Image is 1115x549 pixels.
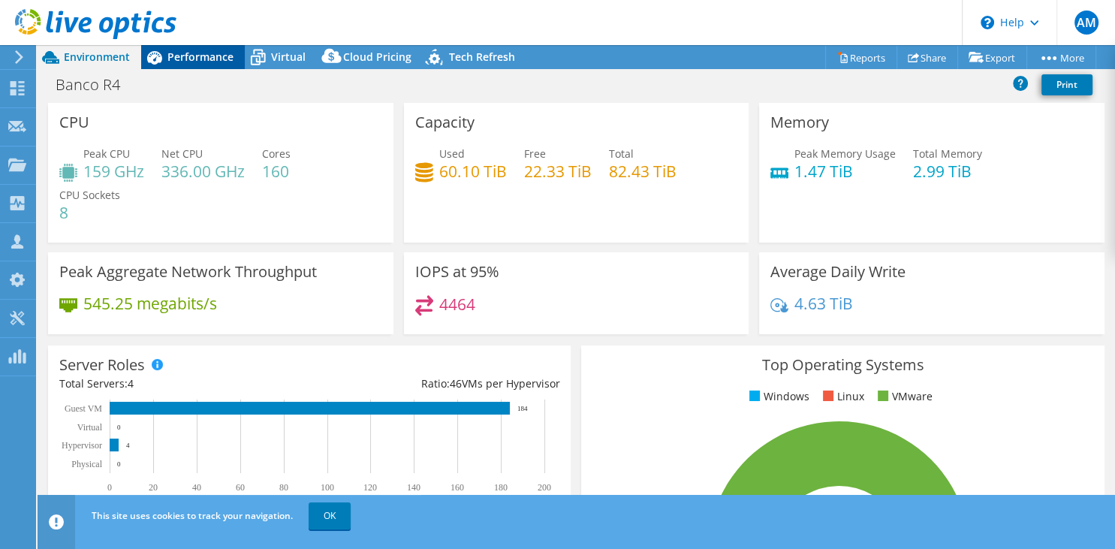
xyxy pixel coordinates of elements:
li: Windows [746,388,809,405]
div: Ratio: VMs per Hypervisor [309,376,559,392]
text: 4 [126,442,130,449]
text: 160 [451,482,464,493]
h4: 4464 [439,296,475,312]
a: Share [897,46,958,69]
h4: 4.63 TiB [794,295,853,312]
span: This site uses cookies to track your navigation. [92,509,293,522]
text: 140 [407,482,420,493]
text: Physical [71,459,102,469]
span: 4 [128,376,134,391]
text: Virtual [77,422,103,433]
a: Print [1041,74,1092,95]
h1: Banco R4 [49,77,143,93]
a: More [1026,46,1096,69]
svg: \n [981,16,994,29]
text: Hypervisor [62,440,102,451]
span: AM [1074,11,1098,35]
h4: 2.99 TiB [913,163,982,179]
h4: 22.33 TiB [524,163,592,179]
h3: IOPS at 95% [415,264,499,280]
text: 100 [321,482,334,493]
text: 40 [192,482,201,493]
span: Cloud Pricing [343,50,411,64]
span: Performance [167,50,234,64]
span: Peak Memory Usage [794,146,896,161]
span: Cores [262,146,291,161]
h4: 159 GHz [83,163,144,179]
h3: Memory [770,114,829,131]
h4: 160 [262,163,291,179]
h3: Capacity [415,114,475,131]
h4: 336.00 GHz [161,163,245,179]
text: 0 [117,424,121,431]
h3: Top Operating Systems [592,357,1092,373]
h4: 1.47 TiB [794,163,896,179]
span: Tech Refresh [449,50,515,64]
h4: 82.43 TiB [609,163,677,179]
li: Linux [819,388,864,405]
span: Peak CPU [83,146,130,161]
text: 120 [363,482,377,493]
h4: 545.25 megabits/s [83,295,217,312]
span: Net CPU [161,146,203,161]
text: 60 [236,482,245,493]
text: 80 [279,482,288,493]
text: Guest VM [65,403,102,414]
span: Virtual [271,50,306,64]
li: VMware [874,388,933,405]
span: Environment [64,50,130,64]
text: 200 [538,482,551,493]
div: Total Servers: [59,376,309,392]
text: 180 [494,482,508,493]
text: 0 [117,460,121,468]
span: Used [439,146,465,161]
text: 0 [107,482,112,493]
h3: CPU [59,114,89,131]
span: Free [524,146,546,161]
text: 20 [149,482,158,493]
span: CPU Sockets [59,188,120,202]
span: Total [609,146,634,161]
h4: 8 [59,204,120,221]
h4: 60.10 TiB [439,163,507,179]
a: Export [957,46,1027,69]
a: Reports [825,46,897,69]
a: OK [309,502,351,529]
span: Total Memory [913,146,982,161]
h3: Server Roles [59,357,145,373]
span: 46 [449,376,461,391]
h3: Peak Aggregate Network Throughput [59,264,317,280]
h3: Average Daily Write [770,264,906,280]
text: 184 [517,405,528,412]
